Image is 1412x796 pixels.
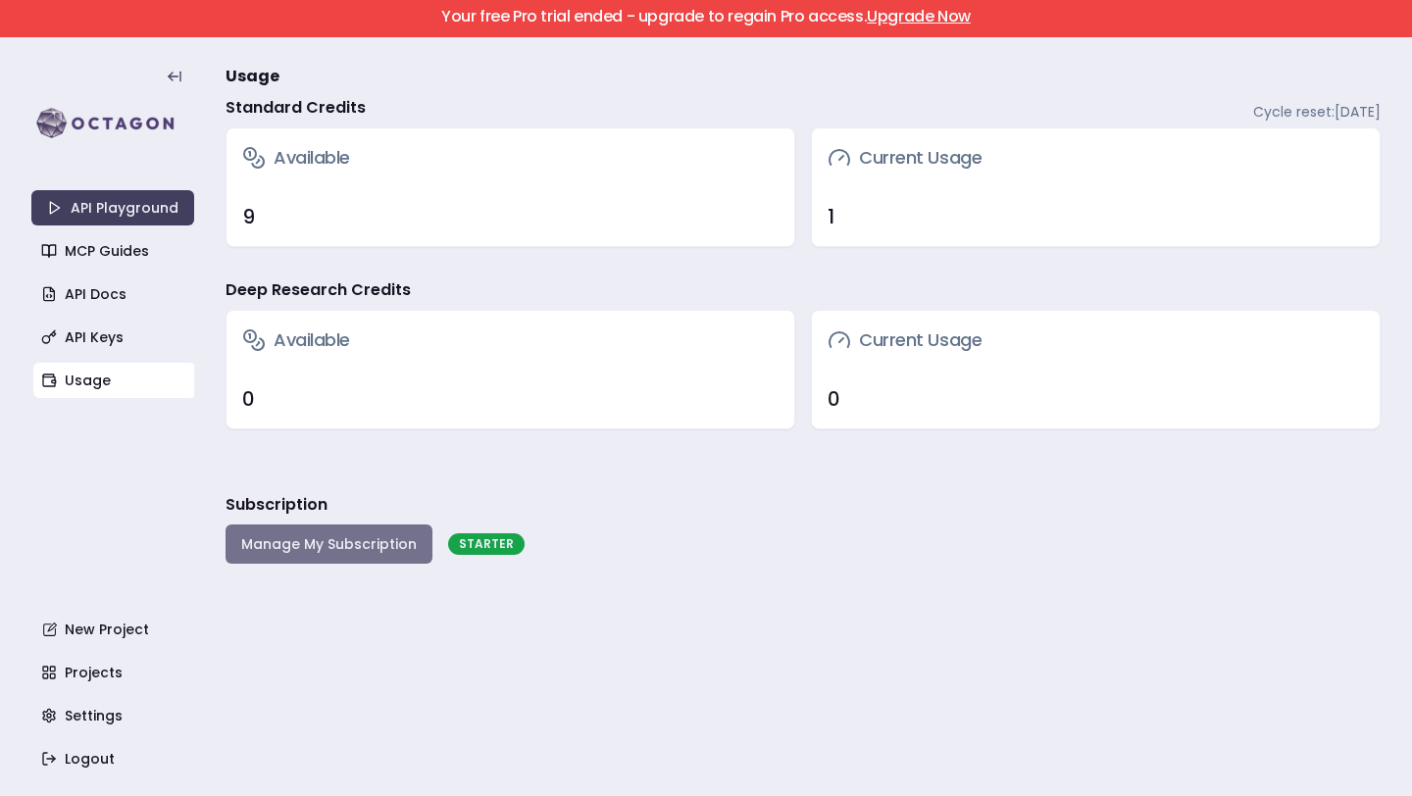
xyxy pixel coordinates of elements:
[31,190,194,225] a: API Playground
[33,363,196,398] a: Usage
[242,326,350,354] h3: Available
[33,655,196,690] a: Projects
[828,144,982,172] h3: Current Usage
[33,320,196,355] a: API Keys
[226,524,432,564] button: Manage My Subscription
[242,385,779,413] div: 0
[226,493,328,517] h3: Subscription
[226,278,411,302] h4: Deep Research Credits
[828,203,1364,230] div: 1
[867,5,971,27] a: Upgrade Now
[33,276,196,312] a: API Docs
[226,65,279,88] span: Usage
[31,104,194,143] img: logo-rect-yK7x_WSZ.svg
[33,612,196,647] a: New Project
[828,326,982,354] h3: Current Usage
[242,144,350,172] h3: Available
[448,533,525,555] div: STARTER
[226,96,366,120] h4: Standard Credits
[828,385,1364,413] div: 0
[17,9,1395,25] h5: Your free Pro trial ended - upgrade to regain Pro access.
[1253,102,1381,122] span: Cycle reset: [DATE]
[33,233,196,269] a: MCP Guides
[33,698,196,733] a: Settings
[33,741,196,776] a: Logout
[242,203,779,230] div: 9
